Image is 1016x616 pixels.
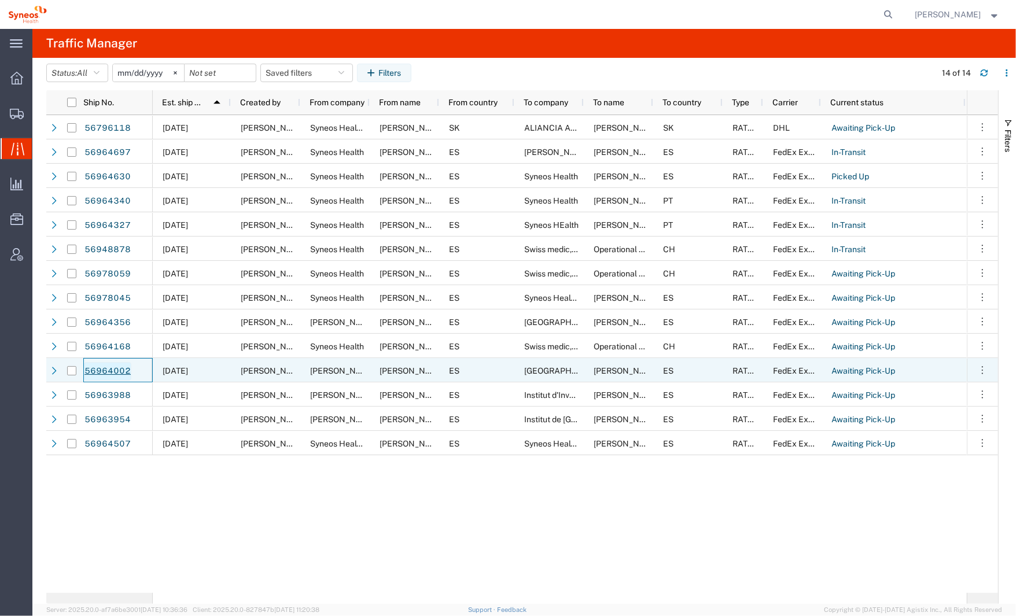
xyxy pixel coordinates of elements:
span: Created by [240,98,281,107]
span: Hospital Universitario Virgen Macarena [524,366,607,375]
span: FedEx Express [773,390,829,400]
span: Eduardo Castañeda [310,390,376,400]
span: Syneos HEalth [524,220,579,230]
span: Eva Gómez del Pulgar [380,439,485,448]
span: RATED [732,366,759,375]
span: Est. ship date [162,98,204,107]
h4: Traffic Manager [46,29,137,58]
span: FedEx Express [773,439,829,448]
a: Awaiting Pick-Up [831,313,896,332]
a: 56964630 [84,168,131,186]
span: FedEx Express [773,147,829,157]
a: 56964340 [84,192,131,211]
span: CH [663,269,675,278]
span: ES [449,342,459,351]
input: Not set [113,64,184,82]
span: ES [449,366,459,375]
span: Eduardo Castaneda [241,415,307,424]
span: 09/30/2025 [163,366,188,375]
span: RATED [732,390,759,400]
span: 09/30/2025 [163,269,188,278]
span: Syneos Health [524,172,578,181]
span: RATED [732,245,759,254]
span: FedEx Express [773,269,829,278]
span: FedEx Express [773,415,829,424]
a: Awaiting Pick-Up [831,289,896,308]
span: SK [449,123,460,132]
span: Syneos Health [310,342,364,351]
span: RATED [732,439,759,448]
span: Syneos Health [310,172,364,181]
a: 56948878 [84,241,131,259]
span: Syneos Health Clinical Spain [524,293,692,303]
a: Awaiting Pick-Up [831,362,896,381]
span: Institut d'Investigació Biomèdica de Girona Dr. Josep Trueta (IDIBGI) [524,390,779,400]
a: In-Transit [831,192,866,211]
span: Hospital Universitario Ramón y Cajal [524,318,673,327]
span: Operational Support Services (SUSARs) [594,269,739,278]
span: ES [449,147,459,157]
span: 09/30/2025 [163,390,188,400]
span: Raquel Ramirez Garcia [915,8,981,21]
span: All [77,68,87,78]
span: 09/30/2025 [163,318,188,327]
span: FedEx Express [773,196,829,205]
a: 56963954 [84,411,131,429]
span: Eduardo Castaneda [241,318,307,327]
span: From name [379,98,421,107]
a: 56978045 [84,289,131,308]
span: Syneos Health [310,293,364,303]
span: Filters [1003,130,1013,152]
span: ES [663,147,673,157]
span: Eduardo Castañeda [310,415,376,424]
span: RATED [732,342,759,351]
span: Eduardo Castaneda [241,390,307,400]
a: Awaiting Pick-Up [831,119,896,138]
span: Ship No. [83,98,114,107]
span: ES [663,172,673,181]
span: RATED [732,318,759,327]
a: Awaiting Pick-Up [831,265,896,283]
span: Bianca Suriol Galimany [241,293,307,303]
span: To company [524,98,568,107]
span: To name [593,98,624,107]
button: Saved filters [260,64,353,82]
a: 56964168 [84,338,131,356]
span: Eugenio Sanchez [380,196,446,205]
span: Eduardo Castaneda [380,415,446,424]
span: Raquel Ramirez Garcia [241,172,307,181]
span: Eduardo Castañeda [310,366,376,375]
span: RATED [732,293,759,303]
span: Ana Aguilera [594,415,660,424]
span: FedEx Express [773,245,829,254]
span: 09/29/2025 [163,172,188,181]
span: PT [663,220,673,230]
img: arrow-dropup.svg [208,93,226,112]
span: Peter Nagl [594,123,660,132]
span: Swiss medic, Schweizerisches Heilmittelinstitut [524,245,699,254]
span: Coral Garcia de Pedro [524,147,590,157]
span: Kristi Gilbaugh [380,123,446,132]
span: Carrier [772,98,798,107]
span: RATED [732,220,759,230]
span: RATED [732,147,759,157]
span: RATED [732,196,759,205]
span: RATED [732,172,759,181]
span: Eduardo Castaneda [380,390,446,400]
span: ES [449,439,459,448]
a: Awaiting Pick-Up [831,435,896,453]
span: Jorge Galan [241,439,307,448]
span: Syneos Health [310,220,364,230]
span: Eduardo Castañeda [310,318,376,327]
span: Marilo Ochoa [594,318,660,327]
span: Syneos Health [310,269,364,278]
button: Status:All [46,64,108,82]
button: Filters [357,64,411,82]
a: Awaiting Pick-Up [831,386,896,405]
a: 56963988 [84,386,131,405]
span: FedEx Express [773,293,829,303]
span: ALIANCIA ADVOKATOV [524,123,614,132]
span: 09/30/2025 [163,342,188,351]
a: Awaiting Pick-Up [831,411,896,429]
span: Copyright © [DATE]-[DATE] Agistix Inc., All Rights Reserved [824,605,1002,615]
